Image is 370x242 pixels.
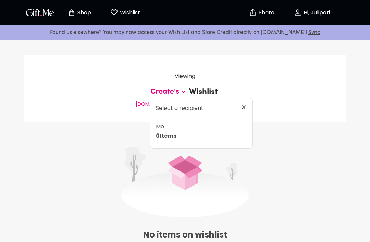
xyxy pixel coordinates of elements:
img: secure [249,9,257,17]
img: GiftMe Logo [25,8,56,17]
p: Viewing [175,72,195,81]
button: Wishlist page [106,2,144,24]
span: Me [156,122,252,131]
h6: No items on wishlist [24,228,346,242]
p: Wishlist [189,87,218,98]
h6: 0 Items [156,131,252,141]
p: Shop [76,10,91,16]
p: Create's [150,87,179,98]
p: Share [257,10,274,16]
p: Found us elsewhere? You may now access your Wish List and Store Credit directly on [DOMAIN_NAME]! [5,28,365,37]
p: Hi, Julipati [302,10,330,16]
button: Hi, Julipati [277,2,346,24]
p: [DOMAIN_NAME][URL] [136,100,186,109]
button: Store page [60,2,98,24]
img: Wishlist is Empty [121,147,249,217]
button: Share [249,1,273,25]
p: Wishlist [118,8,140,17]
a: Sync [308,30,320,35]
div: Me0Items [150,117,252,145]
button: GiftMe Logo [24,9,56,17]
p: Select a recipient [150,104,203,113]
